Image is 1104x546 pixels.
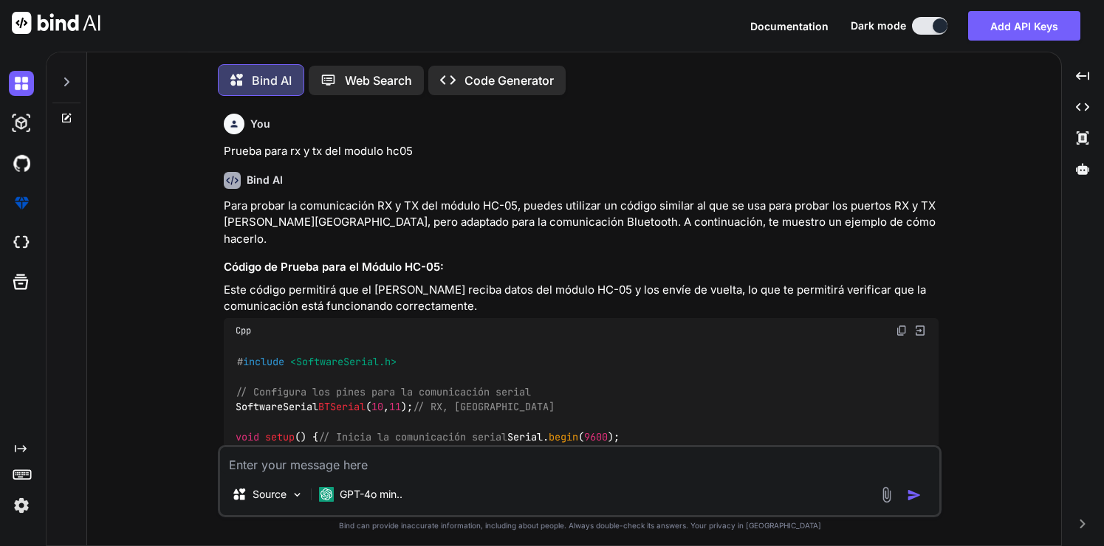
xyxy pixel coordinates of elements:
[340,487,402,502] p: GPT-4o min..
[878,486,895,503] img: attachment
[9,230,34,255] img: cloudideIcon
[250,117,270,131] h6: You
[9,111,34,136] img: darkAi-studio
[290,356,397,369] span: <SoftwareSerial.h>
[913,324,927,337] img: Open in Browser
[265,430,295,443] span: setup
[236,385,531,398] span: // Configura los pines para la comunicación serial
[896,325,908,336] img: copy
[295,430,306,443] span: ()
[9,71,34,96] img: darkChat
[389,401,401,414] span: 11
[750,18,829,34] button: Documentation
[318,401,366,414] span: BTSerial
[371,401,383,414] span: 10
[851,18,906,33] span: Dark mode
[12,12,100,34] img: Bind AI
[224,282,939,315] p: Este código permitirá que el [PERSON_NAME] reciba datos del módulo HC-05 y los envíe de vuelta, l...
[9,190,34,215] img: premium
[9,151,34,176] img: githubDark
[237,356,397,369] span: #
[253,487,287,502] p: Source
[907,488,922,502] img: icon
[247,173,283,187] h6: Bind AI
[9,493,34,518] img: settings
[224,259,939,276] h3: Código de Prueba para el Módulo HC-05:
[236,430,259,443] span: void
[345,72,412,89] p: Web Search
[224,198,939,248] p: Para probar la comunicación RX y TX del módulo HC-05, puedes utilizar un código similar al que se...
[549,430,578,443] span: begin
[224,143,939,160] p: Prueba para rx y tx del modulo hc05
[236,325,251,336] span: Cpp
[243,356,284,369] span: include
[464,72,554,89] p: Code Generator
[319,487,334,502] img: GPT-4o mini
[291,488,304,501] img: Pick Models
[218,520,942,531] p: Bind can provide inaccurate information, including about people. Always double-check its answers....
[584,430,608,443] span: 9600
[750,20,829,32] span: Documentation
[968,11,1080,41] button: Add API Keys
[413,401,555,414] span: // RX, [GEOGRAPHIC_DATA]
[236,401,407,414] span: SoftwareSerial
[366,401,407,414] span: ( , )
[318,430,507,443] span: // Inicia la comunicación serial
[252,72,292,89] p: Bind AI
